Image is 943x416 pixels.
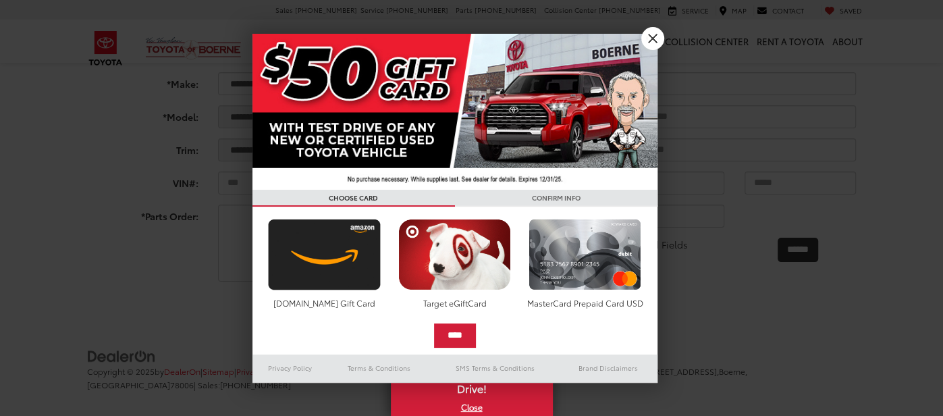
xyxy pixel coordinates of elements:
[525,297,645,309] div: MasterCard Prepaid Card USD
[431,360,559,376] a: SMS Terms & Conditions
[265,297,384,309] div: [DOMAIN_NAME] Gift Card
[252,190,455,207] h3: CHOOSE CARD
[395,219,514,290] img: targetcard.png
[327,360,431,376] a: Terms & Conditions
[252,34,657,190] img: 42635_top_851395.jpg
[252,360,328,376] a: Privacy Policy
[455,190,657,207] h3: CONFIRM INFO
[525,219,645,290] img: mastercard.png
[559,360,657,376] a: Brand Disclaimers
[395,297,514,309] div: Target eGiftCard
[265,219,384,290] img: amazoncard.png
